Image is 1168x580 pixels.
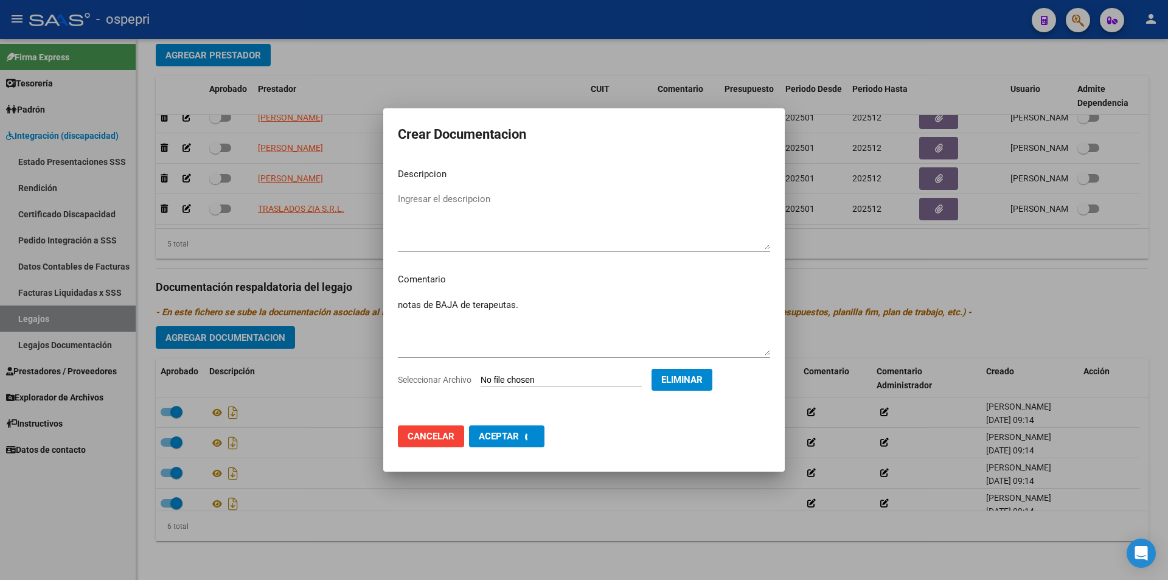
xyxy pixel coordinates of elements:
[1127,539,1156,568] div: Open Intercom Messenger
[469,425,544,447] button: Aceptar
[661,374,703,385] span: Eliminar
[398,425,464,447] button: Cancelar
[398,273,770,287] p: Comentario
[398,167,770,181] p: Descripcion
[479,431,519,442] span: Aceptar
[398,375,471,385] span: Seleccionar Archivo
[398,123,770,146] h2: Crear Documentacion
[408,431,454,442] span: Cancelar
[652,369,712,391] button: Eliminar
